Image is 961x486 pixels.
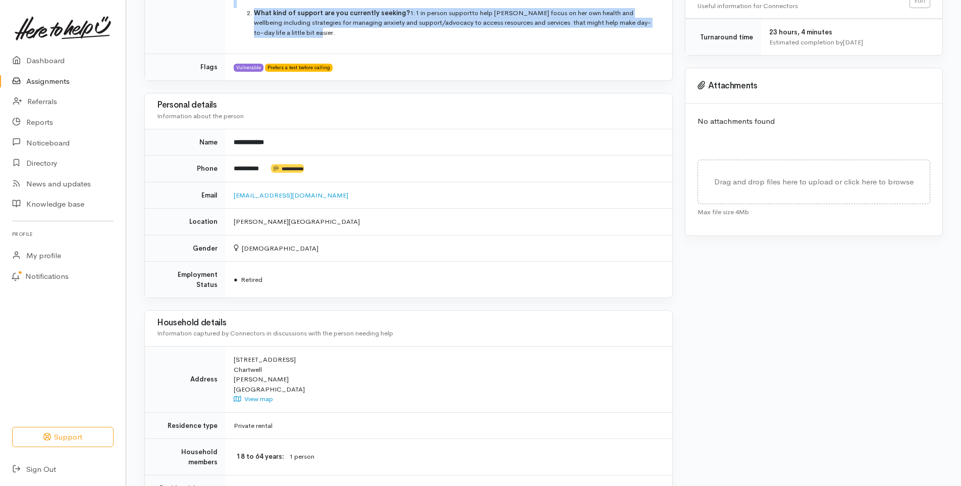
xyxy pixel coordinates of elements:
span: [DEMOGRAPHIC_DATA] [234,244,318,253]
li: to help [PERSON_NAME] focus on her own health and wellbeing including strategies for managing anx... [254,8,660,38]
span: Information about the person [157,112,244,120]
h6: Profile [12,227,114,241]
span: Information captured by Connectors in discussions with the person needing help [157,329,393,337]
div: Max file size 4Mb [698,204,930,217]
td: Location [145,209,226,235]
span: What kind of support are you currently seeking? [254,9,410,17]
td: Flags [145,54,226,80]
span: ● [234,275,238,284]
td: Name [145,129,226,156]
span: 1:1 in person support [410,9,472,17]
td: Email [145,182,226,209]
td: Address [145,347,226,413]
td: Residence type [145,412,226,439]
td: Turnaround time [685,19,761,56]
td: Phone [145,156,226,182]
span: Useful information for Connectors [698,2,798,10]
span: 23 hours, 4 minutes [769,28,832,36]
a: [EMAIL_ADDRESS][DOMAIN_NAME] [234,191,348,200]
h3: Household details [157,318,660,328]
span: Retired [234,275,262,284]
dd: 1 person [289,452,660,462]
time: [DATE] [843,38,863,46]
a: View map [234,395,273,403]
span: Prefers a text before calling [265,64,333,72]
button: Support [12,427,114,448]
dt: 18 to 64 years [234,452,284,462]
td: [PERSON_NAME][GEOGRAPHIC_DATA] [226,209,672,235]
h3: Attachments [698,81,930,91]
h3: Personal details [157,101,660,110]
div: [STREET_ADDRESS] Chartwell [PERSON_NAME] [GEOGRAPHIC_DATA] [234,355,660,404]
td: Private rental [226,412,672,439]
div: Estimated completion by [769,37,930,47]
p: No attachments found [698,116,930,127]
span: Drag and drop files here to upload or click here to browse [714,177,914,186]
span: Vulnerable [234,64,263,72]
td: Employment Status [145,262,226,298]
td: Household members [145,439,226,475]
td: Gender [145,235,226,262]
